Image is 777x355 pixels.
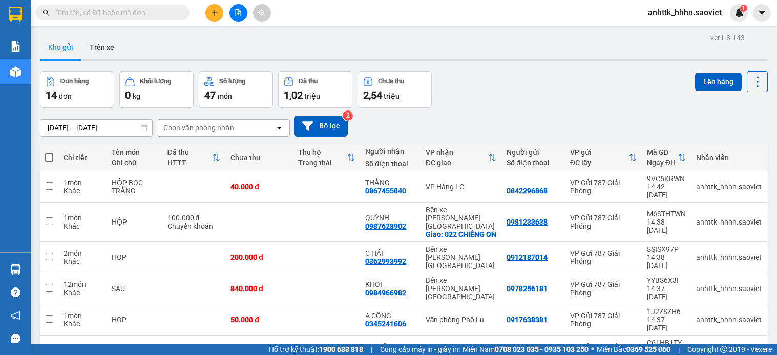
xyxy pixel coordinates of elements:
button: Lên hàng [695,73,742,91]
div: anhttk_hhhn.saoviet [696,183,762,191]
div: 0345241606 [365,320,406,328]
span: | [371,344,372,355]
span: message [11,334,20,343]
div: Chưa thu [230,153,288,162]
div: 200.000 đ [230,253,288,261]
div: Khác [64,257,101,265]
div: Người gửi [507,148,560,157]
div: Khác [64,289,101,297]
div: ĐC lấy [570,159,628,167]
sup: 2 [343,110,353,121]
span: | [678,344,680,355]
div: Đã thu [167,148,213,157]
div: anhttk_hhhn.saoviet [696,253,762,261]
button: Kho gửi [40,35,81,59]
th: Toggle SortBy [162,144,226,171]
strong: 1900 633 818 [319,345,363,353]
span: 14 [46,89,57,101]
input: Tìm tên, số ĐT hoặc mã đơn [56,7,177,18]
div: Đã thu [299,78,318,85]
div: 14:42 [DATE] [647,183,686,199]
span: anhttk_hhhn.saoviet [640,6,730,19]
button: plus [205,4,223,22]
span: kg [133,92,140,100]
div: NGHIÊM [365,343,415,351]
img: solution-icon [10,41,21,52]
div: M6STHTWN [647,210,686,218]
div: VP Gửi 787 Giải Phóng [570,249,637,265]
sup: 1 [740,5,747,12]
div: Số điện thoại [365,160,415,168]
button: Bộ lọc [294,116,348,137]
div: SSISX97P [647,245,686,253]
div: 0842296868 [507,187,548,195]
div: 12 món [64,280,101,289]
div: VP Gửi 787 Giải Phóng [570,179,637,195]
span: Miền Nam [463,344,589,355]
img: icon-new-feature [734,8,744,17]
div: Khác [64,187,101,195]
th: Toggle SortBy [293,144,361,171]
span: triệu [384,92,400,100]
span: question-circle [11,287,20,297]
div: 9VC5KRWN [647,174,686,183]
div: 14:38 [DATE] [647,218,686,234]
div: Bến xe [PERSON_NAME] [GEOGRAPHIC_DATA] [426,245,497,270]
span: triệu [304,92,320,100]
span: 0 [125,89,131,101]
div: VP nhận [426,148,489,157]
img: warehouse-icon [10,66,21,77]
span: 1 [742,5,745,12]
div: VP Gửi 787 Giải Phóng [570,280,637,297]
span: file-add [235,9,242,16]
div: 14:37 [DATE] [647,316,686,332]
span: search [43,9,50,16]
div: C HẢI [365,249,415,257]
div: Bến xe [PERSON_NAME] [GEOGRAPHIC_DATA] [426,206,497,230]
div: A CÔNG [365,312,415,320]
div: 0912187014 [507,253,548,261]
div: Chưa thu [378,78,404,85]
div: 50.000 đ [230,316,288,324]
div: ver 1.8.143 [710,32,745,43]
div: 840.000 đ [230,284,288,293]
div: Nhân viên [696,153,762,162]
span: 1,02 [284,89,303,101]
button: Đã thu1,02 triệu [278,71,352,108]
div: SAU [112,284,157,293]
div: Khác [64,320,101,328]
div: Ngày ĐH [647,159,678,167]
img: logo-vxr [9,7,22,22]
div: 0867455840 [365,187,406,195]
div: 0917638381 [507,316,548,324]
div: 0984966982 [365,289,406,297]
div: Số lượng [219,78,245,85]
span: ⚪️ [591,347,594,351]
button: Khối lượng0kg [119,71,194,108]
button: Trên xe [81,35,122,59]
strong: 0708 023 035 - 0935 103 250 [495,345,589,353]
button: Chưa thu2,54 triệu [358,71,432,108]
div: 0987628902 [365,222,406,230]
div: Trạng thái [298,159,347,167]
button: caret-down [753,4,771,22]
div: anhttk_hhhn.saoviet [696,284,762,293]
div: 2 món [64,249,101,257]
div: YYBS6X3I [647,276,686,284]
img: warehouse-icon [10,264,21,275]
div: Khác [64,222,101,230]
div: 0362993992 [365,257,406,265]
div: Khối lượng [140,78,171,85]
div: 40.000 đ [230,183,288,191]
div: QUỲNH [365,214,415,222]
span: Miền Bắc [597,344,670,355]
div: 0981233638 [507,218,548,226]
span: copyright [720,346,727,353]
div: anhttk_hhhn.saoviet [696,218,762,226]
div: THẮNG [365,179,415,187]
div: Chuyển khoản [167,222,221,230]
span: caret-down [758,8,767,17]
div: 1 món [64,214,101,222]
div: Giao: 022 CHIỀNG ON [426,230,497,238]
div: 1 món [64,179,101,187]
